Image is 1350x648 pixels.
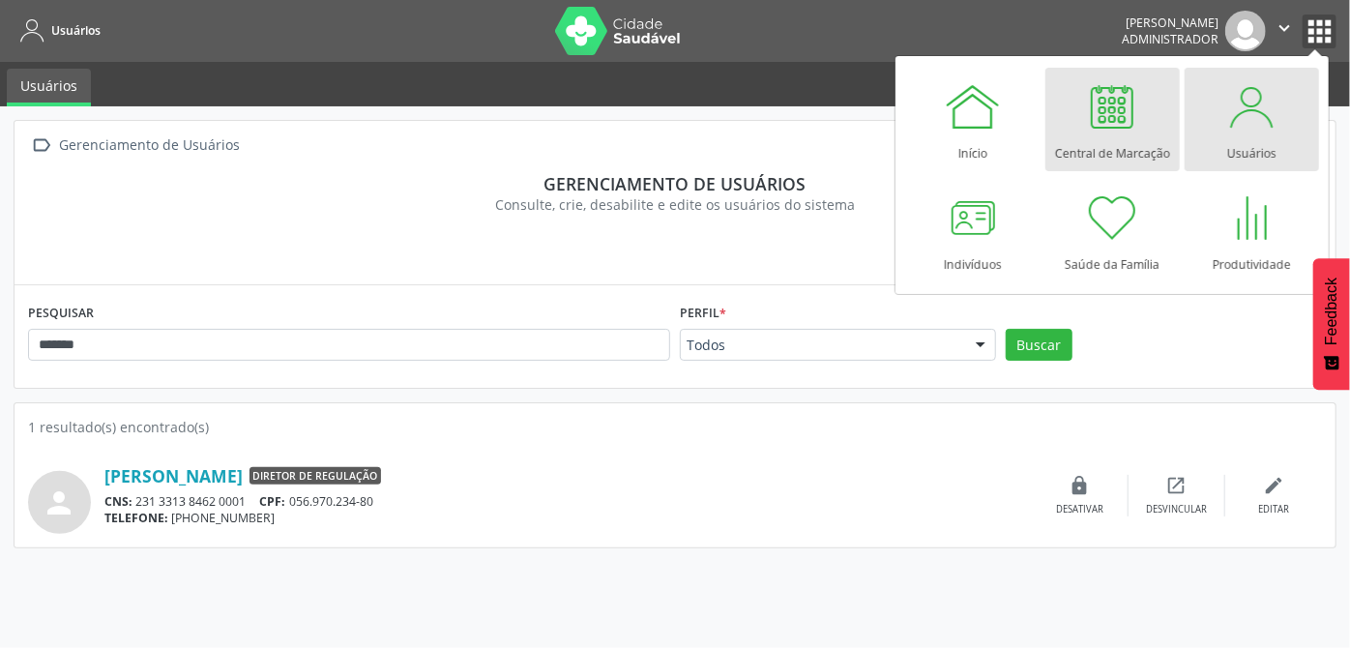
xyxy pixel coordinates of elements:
[51,22,101,39] span: Usuários
[687,336,956,355] span: Todos
[906,179,1041,282] a: Indivíduos
[56,132,244,160] div: Gerenciamento de Usuários
[104,510,168,526] span: TELEFONE:
[1185,68,1319,171] a: Usuários
[28,299,94,329] label: PESQUISAR
[1070,475,1091,496] i: lock
[28,132,244,160] a:  Gerenciamento de Usuários
[906,68,1041,171] a: Início
[1122,15,1218,31] div: [PERSON_NAME]
[104,493,1032,510] div: 231 3313 8462 0001 056.970.234-80
[104,465,243,486] a: [PERSON_NAME]
[42,194,1308,215] div: Consulte, crie, desabilite e edite os usuários do sistema
[104,510,1032,526] div: [PHONE_NUMBER]
[14,15,101,46] a: Usuários
[43,486,77,520] i: person
[1185,179,1319,282] a: Produtividade
[1056,503,1103,516] div: Desativar
[680,299,726,329] label: Perfil
[1323,278,1340,345] span: Feedback
[1225,11,1266,51] img: img
[1045,179,1180,282] a: Saúde da Família
[1274,17,1295,39] i: 
[1258,503,1289,516] div: Editar
[1263,475,1284,496] i: edit
[249,467,381,485] span: Diretor de regulação
[1266,11,1303,51] button: 
[28,132,56,160] i: 
[1313,258,1350,390] button: Feedback - Mostrar pesquisa
[28,417,1322,437] div: 1 resultado(s) encontrado(s)
[1146,503,1207,516] div: Desvincular
[1045,68,1180,171] a: Central de Marcação
[42,173,1308,194] div: Gerenciamento de usuários
[1122,31,1218,47] span: Administrador
[1006,329,1072,362] button: Buscar
[1303,15,1336,48] button: apps
[260,493,286,510] span: CPF:
[1166,475,1188,496] i: open_in_new
[104,493,132,510] span: CNS:
[7,69,91,106] a: Usuários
